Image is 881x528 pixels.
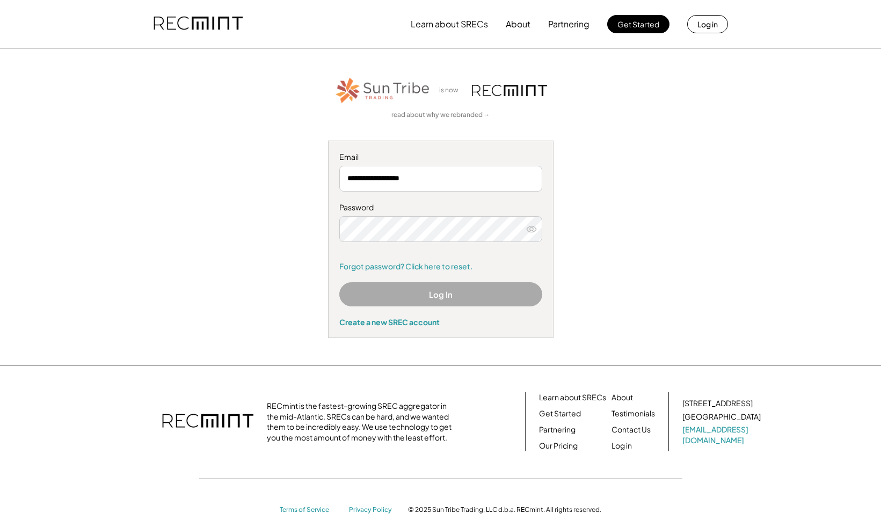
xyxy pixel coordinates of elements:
a: About [611,392,633,403]
a: Testimonials [611,408,655,419]
a: Privacy Policy [349,505,397,515]
div: [GEOGRAPHIC_DATA] [682,412,761,422]
a: Partnering [539,424,576,435]
a: Log in [611,441,632,451]
img: recmint-logotype%403x.png [162,403,253,441]
button: Log in [687,15,728,33]
a: Learn about SRECs [539,392,606,403]
div: [STREET_ADDRESS] [682,398,753,409]
div: Email [339,152,542,163]
div: © 2025 Sun Tribe Trading, LLC d.b.a. RECmint. All rights reserved. [408,505,601,514]
a: Our Pricing [539,441,578,451]
img: STT_Horizontal_Logo%2B-%2BColor.png [334,76,431,105]
a: Forgot password? Click here to reset. [339,261,542,272]
img: recmint-logotype%403x.png [472,85,547,96]
button: Learn about SRECs [411,13,488,35]
a: [EMAIL_ADDRESS][DOMAIN_NAME] [682,424,763,445]
a: Contact Us [611,424,651,435]
button: Partnering [548,13,589,35]
div: RECmint is the fastest-growing SREC aggregator in the mid-Atlantic. SRECs can be hard, and we wan... [267,401,457,443]
div: Password [339,202,542,213]
button: Get Started [607,15,669,33]
button: About [506,13,530,35]
button: Log In [339,282,542,306]
img: recmint-logotype%403x.png [154,6,243,42]
a: read about why we rebranded → [391,111,490,120]
a: Get Started [539,408,581,419]
div: is now [436,86,467,95]
div: Create a new SREC account [339,317,542,327]
a: Terms of Service [280,505,339,515]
